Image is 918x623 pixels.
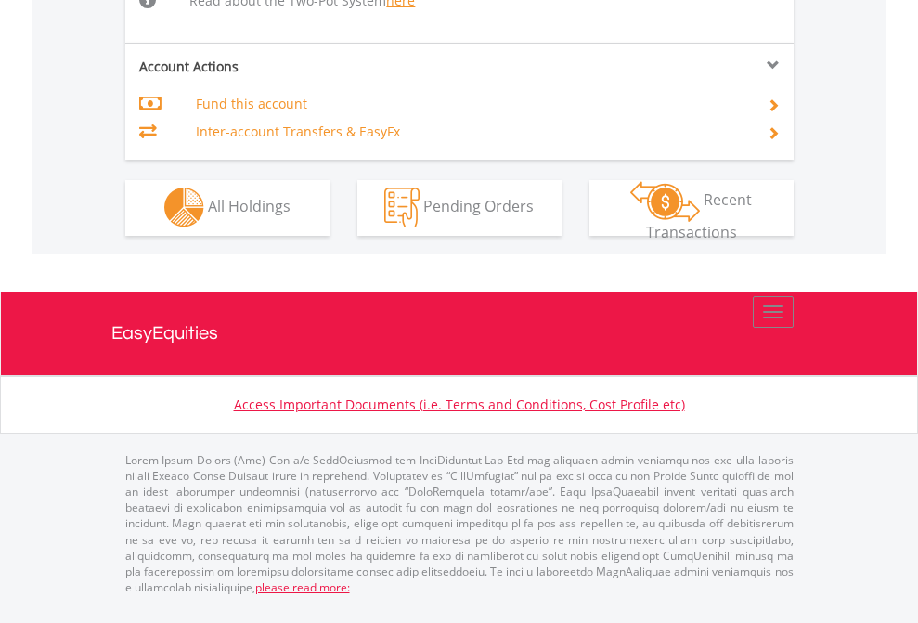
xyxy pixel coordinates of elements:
div: Account Actions [125,58,459,76]
a: EasyEquities [111,292,808,375]
span: Pending Orders [423,196,534,216]
a: Access Important Documents (i.e. Terms and Conditions, Cost Profile etc) [234,396,685,413]
img: pending_instructions-wht.png [384,188,420,227]
button: Pending Orders [357,180,562,236]
button: All Holdings [125,180,330,236]
p: Lorem Ipsum Dolors (Ame) Con a/e SeddOeiusmod tem InciDiduntut Lab Etd mag aliquaen admin veniamq... [125,452,794,595]
img: holdings-wht.png [164,188,204,227]
span: All Holdings [208,196,291,216]
span: Recent Transactions [646,189,753,242]
button: Recent Transactions [589,180,794,236]
td: Fund this account [196,90,744,118]
img: transactions-zar-wht.png [630,181,700,222]
td: Inter-account Transfers & EasyFx [196,118,744,146]
a: please read more: [255,579,350,595]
